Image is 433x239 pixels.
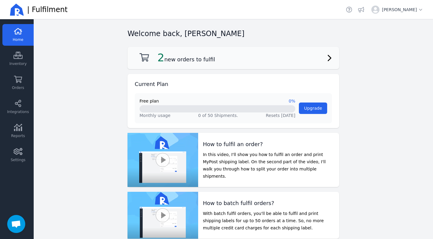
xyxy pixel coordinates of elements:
span: Settings [11,158,25,162]
span: Home [13,37,23,42]
h2: How to batch fulfil orders? [203,199,334,207]
button: Upgrade [299,103,327,114]
h2: Welcome back, [PERSON_NAME] [127,29,244,38]
span: 0 of 50 Shipments. [198,113,238,118]
h2: Current Plan [135,80,168,88]
button: [PERSON_NAME] [369,3,426,16]
span: Inventory [9,61,26,66]
span: Orders [12,85,24,90]
a: Helpdesk [345,5,353,14]
span: Reports [11,133,25,138]
span: Free plan [140,98,159,104]
span: Upgrade [304,106,322,111]
span: [PERSON_NAME] [382,7,423,13]
span: Resets [DATE] [266,113,295,118]
h2: new orders to fulfil [158,52,215,64]
p: With batch fulfil orders, you'll be able to fulfil and print shipping labels for up to 50 orders ... [203,210,334,231]
span: | Fulfilment [27,5,68,14]
p: In this video, I'll show you how to fulfil an order and print MyPost shipping label. On the secon... [203,151,334,180]
div: Open chat [7,215,25,233]
img: Ricemill Logo [10,2,24,17]
span: Integrations [7,109,29,114]
h2: How to fulfil an order? [203,140,334,149]
span: Monthly usage [140,112,170,118]
span: 2 [158,51,164,64]
span: 0% [289,98,295,104]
